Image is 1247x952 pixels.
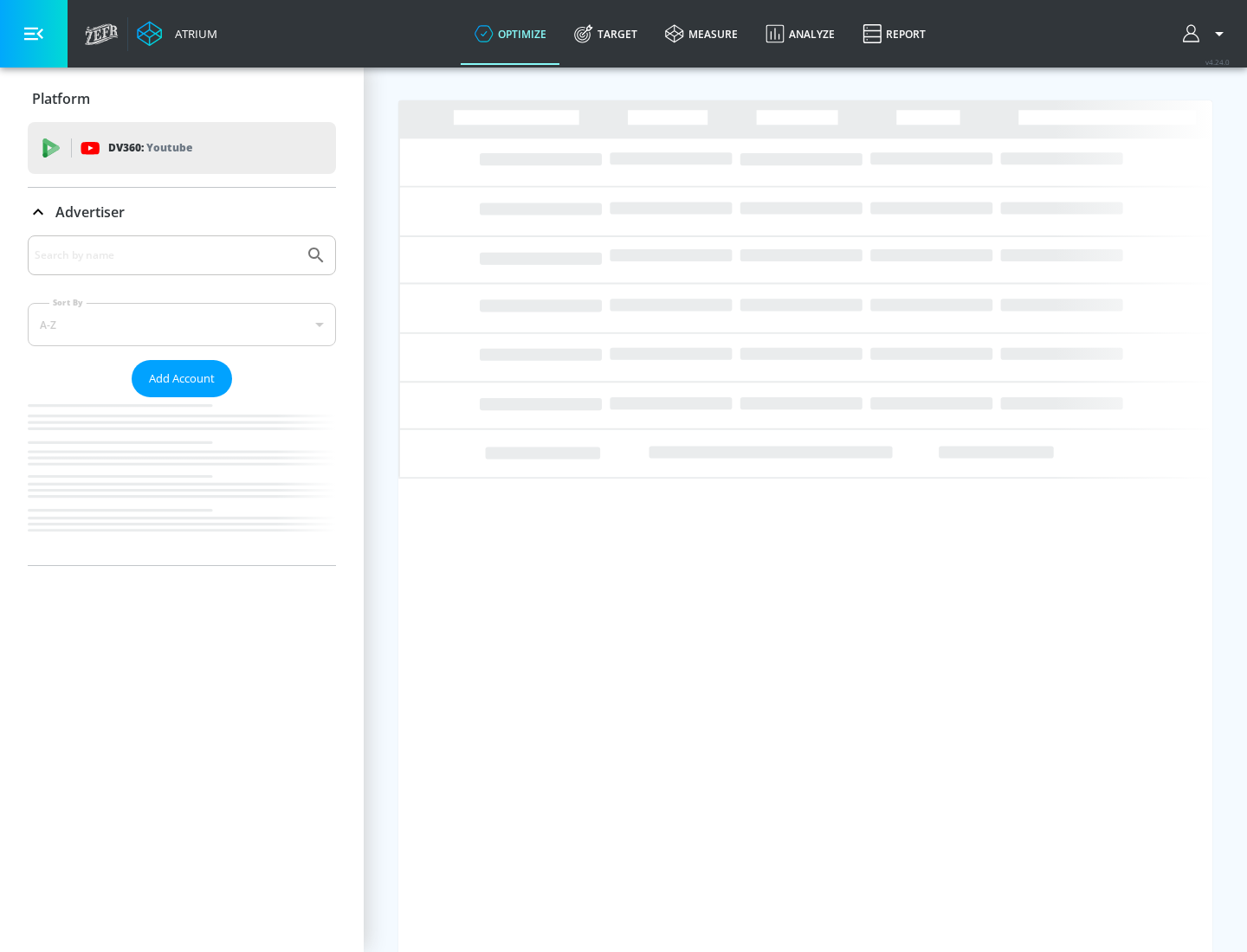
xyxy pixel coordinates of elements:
[28,188,336,236] div: Advertiser
[560,3,651,65] a: Target
[168,26,217,42] div: Atrium
[146,138,192,157] p: Youtube
[461,3,560,65] a: optimize
[108,138,192,158] p: DV360:
[28,397,336,565] nav: list of Advertiser
[32,89,90,108] p: Platform
[132,360,232,397] button: Add Account
[651,3,752,65] a: measure
[49,297,87,308] label: Sort By
[149,369,215,389] span: Add Account
[1205,57,1230,67] span: v 4.24.0
[28,74,336,123] div: Platform
[137,21,217,47] a: Atrium
[28,122,336,174] div: DV360: Youtube
[849,3,940,65] a: Report
[55,203,125,222] p: Advertiser
[752,3,849,65] a: Analyze
[28,235,336,565] div: Advertiser
[35,244,297,267] input: Search by name
[28,303,336,346] div: A-Z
